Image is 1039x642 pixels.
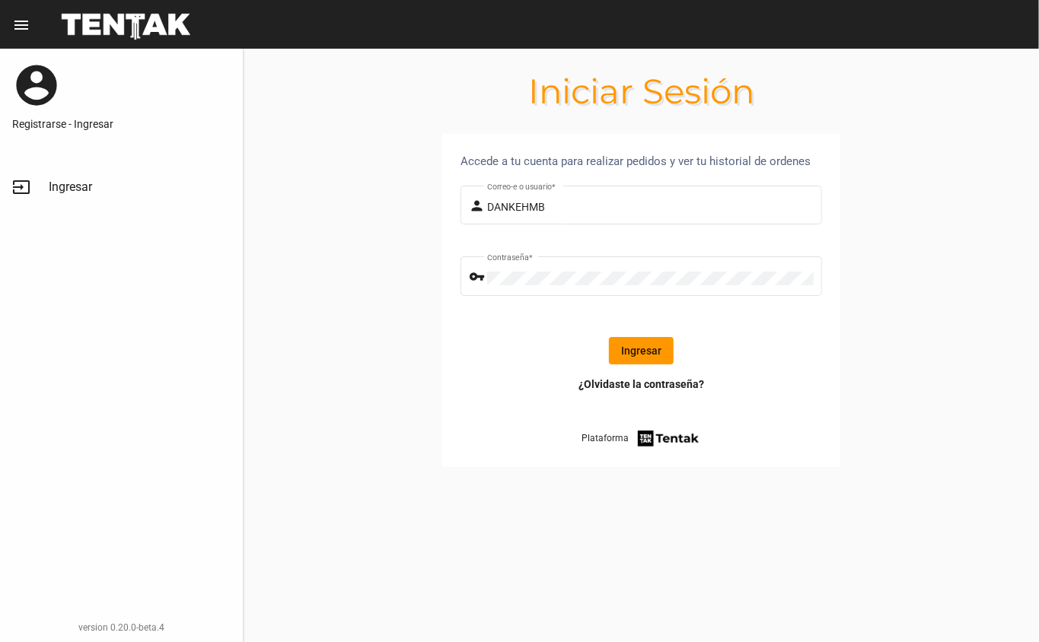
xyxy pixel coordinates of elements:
[12,620,231,635] div: version 0.20.0-beta.4
[582,428,701,449] a: Plataforma
[49,180,92,195] span: Ingresar
[461,152,822,170] div: Accede a tu cuenta para realizar pedidos y ver tu historial de ordenes
[12,61,61,110] mat-icon: account_circle
[12,116,231,132] a: Registrarse - Ingresar
[469,268,487,286] mat-icon: vpn_key
[12,16,30,34] mat-icon: menu
[469,197,487,215] mat-icon: person
[12,178,30,196] mat-icon: input
[609,337,674,364] button: Ingresar
[582,431,629,446] span: Plataforma
[578,377,704,392] a: ¿Olvidaste la contraseña?
[244,79,1039,103] h1: Iniciar Sesión
[636,428,701,449] img: tentak-firm.png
